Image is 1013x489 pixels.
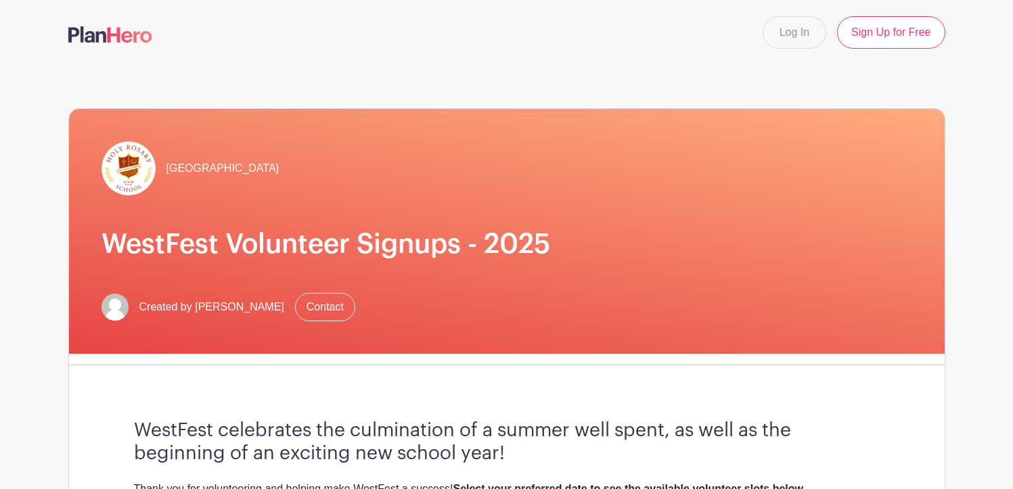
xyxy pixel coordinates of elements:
[166,160,279,177] span: [GEOGRAPHIC_DATA]
[102,141,156,195] img: hr-logo-circle.png
[134,419,880,465] h3: WestFest celebrates the culmination of a summer well spent, as well as the beginning of an exciti...
[102,294,129,321] img: default-ce2991bfa6775e67f084385cd625a349d9dcbb7a52a09fb2fda1e96e2d18dcdb.png
[102,228,912,260] h1: WestFest Volunteer Signups - 2025
[837,16,945,49] a: Sign Up for Free
[763,16,826,49] a: Log In
[139,299,284,315] span: Created by [PERSON_NAME]
[68,26,152,43] img: logo-507f7623f17ff9eddc593b1ce0a138ce2505c220e1c5a4e2b4648c50719b7d32.svg
[295,293,355,321] a: Contact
